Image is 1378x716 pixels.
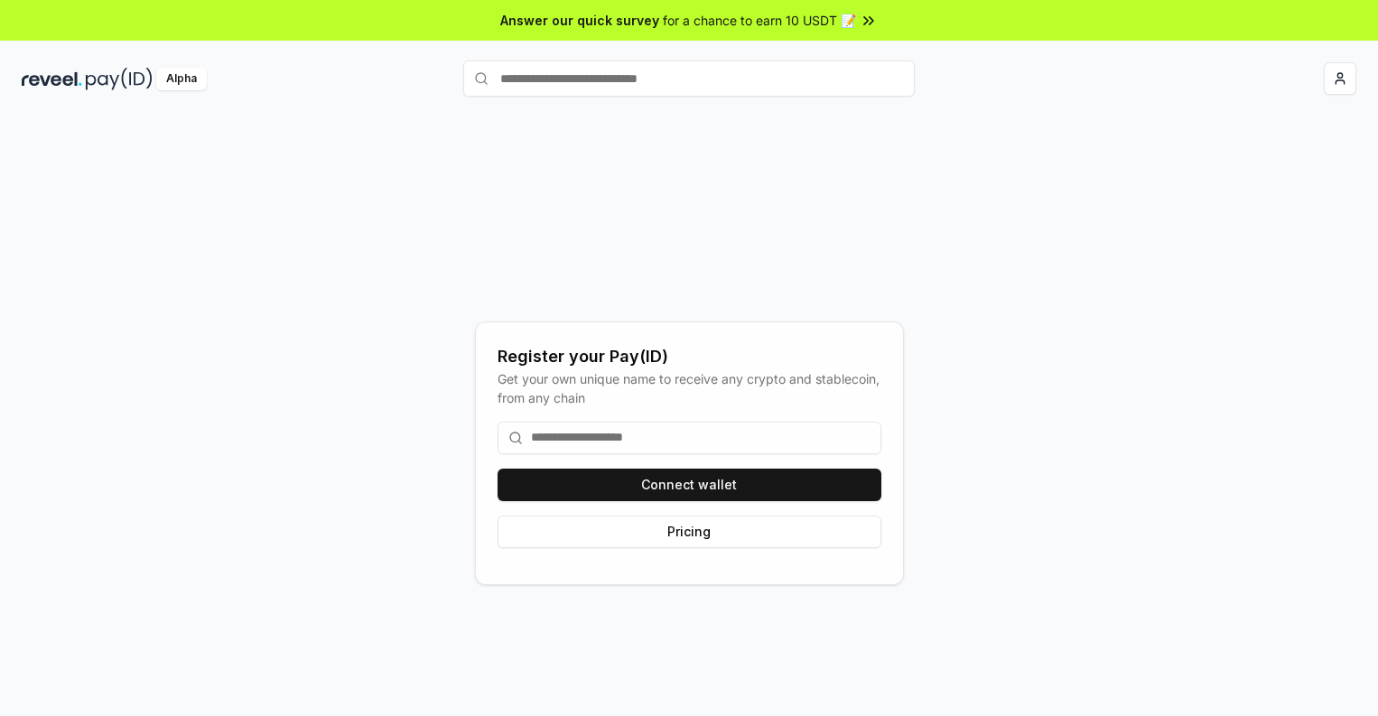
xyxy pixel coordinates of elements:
button: Pricing [498,516,881,548]
div: Alpha [156,68,207,90]
div: Get your own unique name to receive any crypto and stablecoin, from any chain [498,369,881,407]
span: for a chance to earn 10 USDT 📝 [663,11,856,30]
div: Register your Pay(ID) [498,344,881,369]
img: pay_id [86,68,153,90]
img: reveel_dark [22,68,82,90]
button: Connect wallet [498,469,881,501]
span: Answer our quick survey [500,11,659,30]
